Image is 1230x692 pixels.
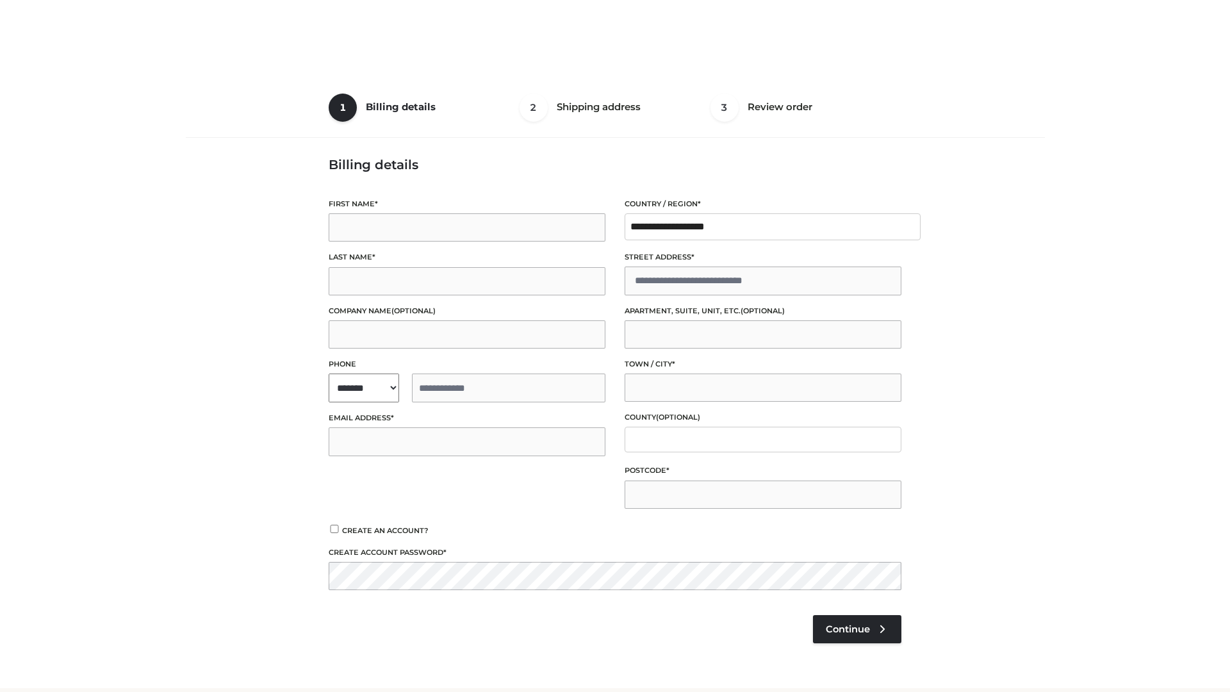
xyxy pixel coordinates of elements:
label: First name [329,198,605,210]
span: 2 [520,94,548,122]
label: Street address [625,251,901,263]
span: Continue [826,623,870,635]
span: Review order [748,101,812,113]
span: 1 [329,94,357,122]
span: (optional) [656,413,700,422]
input: Create an account? [329,525,340,533]
label: Apartment, suite, unit, etc. [625,305,901,317]
a: Continue [813,615,901,643]
span: (optional) [391,306,436,315]
h3: Billing details [329,157,901,172]
span: Shipping address [557,101,641,113]
label: Postcode [625,465,901,477]
span: Billing details [366,101,436,113]
label: Create account password [329,547,901,559]
label: Phone [329,358,605,370]
label: County [625,411,901,424]
label: Country / Region [625,198,901,210]
label: Town / City [625,358,901,370]
span: Create an account? [342,526,429,535]
span: (optional) [741,306,785,315]
label: Last name [329,251,605,263]
label: Company name [329,305,605,317]
label: Email address [329,412,605,424]
span: 3 [710,94,739,122]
